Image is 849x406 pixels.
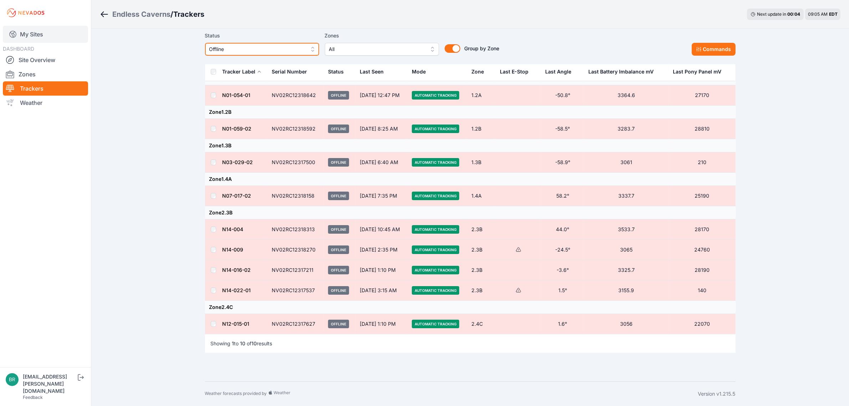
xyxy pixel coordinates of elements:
label: Status [205,31,319,40]
div: Mode [412,68,426,75]
span: Offline [209,45,305,54]
span: Offline [328,245,349,254]
td: 2.3B [467,260,496,280]
a: N03-029-02 [223,159,253,165]
td: 3065 [584,240,669,260]
h3: Trackers [173,9,204,19]
span: Automatic Tracking [412,225,459,234]
button: All [325,43,439,56]
td: 28810 [669,119,735,139]
td: 140 [669,280,735,301]
td: NV02RC12318313 [268,219,324,240]
span: Offline [328,192,349,200]
button: Last Pony Panel mV [673,63,727,80]
td: 2.4C [467,314,496,334]
button: Last Angle [546,63,577,80]
td: 3337.7 [584,186,669,206]
span: Automatic Tracking [412,320,459,328]
td: 28190 [669,260,735,280]
td: 1.3B [467,152,496,173]
p: Showing to of results [211,340,272,347]
a: Site Overview [3,53,88,67]
td: Zone 1.4A [205,173,736,186]
td: NV02RC12317500 [268,152,324,173]
div: Tracker Label [223,68,256,75]
a: My Sites [3,26,88,43]
span: Offline [328,158,349,167]
span: Automatic Tracking [412,245,459,254]
div: Zone [471,68,484,75]
td: 1.2B [467,119,496,139]
span: Offline [328,286,349,295]
td: 58.2° [541,186,584,206]
span: All [329,45,425,54]
td: 24760 [669,240,735,260]
td: 28170 [669,219,735,240]
td: [DATE] 1:10 PM [356,314,408,334]
td: NV02RC12317537 [268,280,324,301]
button: Mode [412,63,431,80]
td: Zone 1.3B [205,139,736,152]
td: 1.2A [467,85,496,106]
button: Serial Number [272,63,313,80]
td: 3283.7 [584,119,669,139]
td: 2.3B [467,219,496,240]
a: N14-016-02 [223,267,251,273]
span: Next update in [757,11,786,17]
td: 1.4A [467,186,496,206]
span: Offline [328,91,349,100]
td: -50.8° [541,85,584,106]
td: Zone 2.4C [205,301,736,314]
a: N14-009 [223,247,244,253]
td: NV02RC12318270 [268,240,324,260]
td: -3.6° [541,260,584,280]
img: brayden.sanford@nevados.solar [6,373,19,386]
div: [EMAIL_ADDRESS][PERSON_NAME][DOMAIN_NAME] [23,373,76,395]
td: [DATE] 10:45 AM [356,219,408,240]
button: Offline [205,43,319,56]
span: Automatic Tracking [412,192,459,200]
div: Last E-Stop [500,68,528,75]
a: Zones [3,67,88,81]
td: NV02RC12318642 [268,85,324,106]
a: N14-022-01 [223,287,251,293]
td: 3061 [584,152,669,173]
td: [DATE] 7:35 PM [356,186,408,206]
a: N01-054-01 [223,92,251,98]
nav: Breadcrumb [100,5,204,24]
td: 27170 [669,85,735,106]
span: Group by Zone [465,45,500,51]
button: Zone [471,63,490,80]
button: Last Battery Imbalance mV [588,63,659,80]
div: Last Angle [546,68,572,75]
td: 2.3B [467,280,496,301]
td: -24.5° [541,240,584,260]
td: -58.5° [541,119,584,139]
td: [DATE] 8:25 AM [356,119,408,139]
td: 3155.9 [584,280,669,301]
td: 3325.7 [584,260,669,280]
td: 3056 [584,314,669,334]
td: [DATE] 6:40 AM [356,152,408,173]
label: Zones [325,31,439,40]
a: Trackers [3,81,88,96]
button: Status [328,63,349,80]
td: -58.9° [541,152,584,173]
span: Automatic Tracking [412,158,459,167]
button: Tracker Label [223,63,261,80]
td: NV02RC12317627 [268,314,324,334]
div: Serial Number [272,68,307,75]
div: Version v1.215.5 [698,390,736,397]
td: Zone 1.2B [205,106,736,119]
span: DASHBOARD [3,46,34,52]
button: Last E-Stop [500,63,534,80]
div: Status [328,68,344,75]
div: Last Pony Panel mV [673,68,721,75]
td: NV02RC12318158 [268,186,324,206]
td: 210 [669,152,735,173]
td: 25190 [669,186,735,206]
span: Automatic Tracking [412,266,459,274]
td: 1.5° [541,280,584,301]
span: / [170,9,173,19]
span: 09:05 AM [808,11,828,17]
